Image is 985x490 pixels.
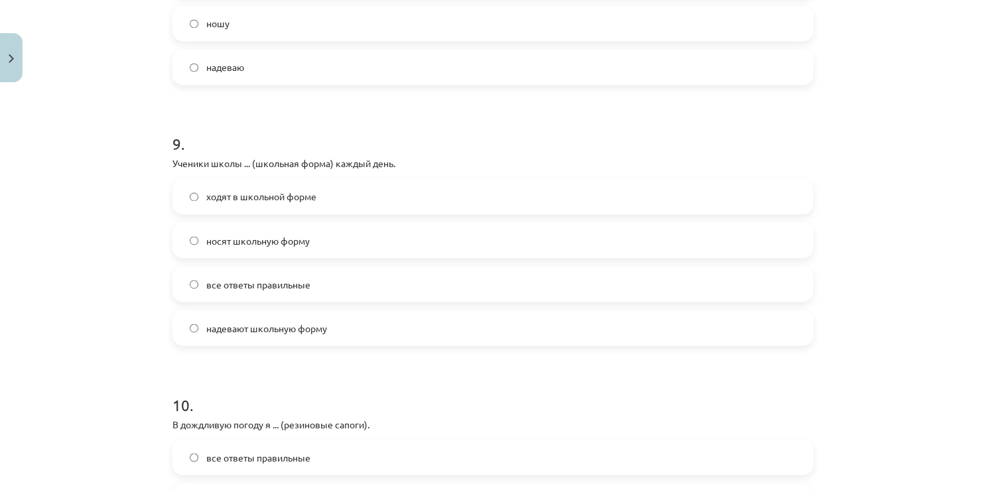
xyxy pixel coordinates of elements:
[206,321,327,335] span: надевают школьную форму
[206,60,244,74] span: надеваю
[190,192,198,201] input: ходят в школьной форме
[190,63,198,72] input: надеваю
[172,372,813,413] h1: 10 .
[206,450,310,464] span: все ответы правильные
[9,54,14,63] img: icon-close-lesson-0947bae3869378f0d4975bcd49f059093ad1ed9edebbc8119c70593378902aed.svg
[206,190,316,204] span: ходят в школьной форме
[172,156,813,170] p: Ученики школы ... (школьная форма) каждый день.
[190,453,198,461] input: все ответы правильные
[206,17,230,31] span: ношу
[172,417,813,431] p: В дождливую погоду я ... (резиновые сапоги).
[206,233,310,247] span: носят школьную форму
[190,19,198,28] input: ношу
[190,280,198,288] input: все ответы правильные
[190,236,198,245] input: носят школьную форму
[172,111,813,153] h1: 9 .
[190,324,198,332] input: надевают школьную форму
[206,277,310,291] span: все ответы правильные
